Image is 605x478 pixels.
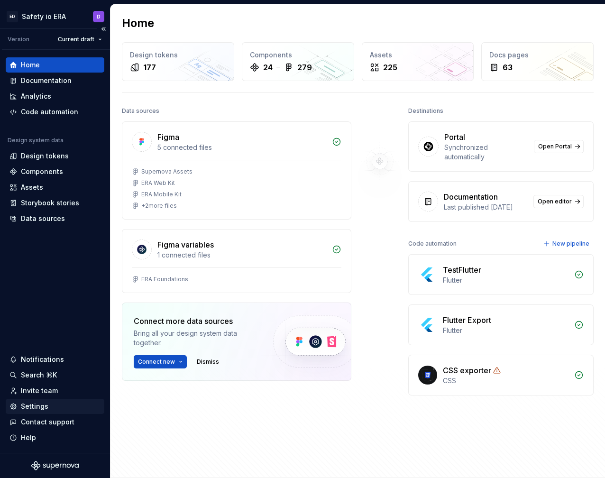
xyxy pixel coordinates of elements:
button: EDSafety io ERAD [2,6,108,27]
div: Portal [444,131,465,143]
button: Help [6,430,104,445]
span: Connect new [138,358,175,366]
div: Flutter Export [443,314,491,326]
div: 24 [263,62,273,73]
div: Figma variables [157,239,214,250]
div: Documentation [21,76,72,85]
button: Contact support [6,414,104,430]
a: Components24279 [242,42,354,81]
div: D [97,13,101,20]
div: Notifications [21,355,64,364]
div: Contact support [21,417,74,427]
div: 1 connected files [157,250,326,260]
div: Version [8,36,29,43]
a: Open Portal [534,140,584,153]
div: 63 [503,62,513,73]
h2: Home [122,16,154,31]
div: Last published [DATE] [444,202,528,212]
a: Data sources [6,211,104,226]
div: Components [250,50,346,60]
div: Supernova Assets [141,168,192,175]
div: Home [21,60,40,70]
svg: Supernova Logo [31,461,79,470]
div: Data sources [21,214,65,223]
div: Code automation [408,237,457,250]
button: Current draft [54,33,106,46]
a: Settings [6,399,104,414]
div: Storybook stories [21,198,79,208]
div: Design tokens [130,50,226,60]
div: 5 connected files [157,143,326,152]
div: Components [21,167,63,176]
div: CSS exporter [443,365,491,376]
div: Assets [21,183,43,192]
div: Bring all your design system data together. [134,329,257,348]
div: CSS [443,376,568,386]
div: ERA Foundations [141,276,188,283]
div: Figma [157,131,179,143]
a: Analytics [6,89,104,104]
a: Documentation [6,73,104,88]
div: 279 [297,62,312,73]
div: Documentation [444,191,498,202]
a: Open editor [533,195,584,208]
div: Invite team [21,386,58,395]
button: New pipeline [541,237,594,250]
div: Design system data [8,137,64,144]
div: Data sources [122,104,159,118]
a: Storybook stories [6,195,104,211]
a: Design tokens177 [122,42,234,81]
div: Help [21,433,36,442]
a: Figma variables1 connected filesERA Foundations [122,229,351,293]
div: ED [7,11,18,22]
a: Design tokens [6,148,104,164]
a: Code automation [6,104,104,119]
span: Open editor [538,198,572,205]
a: Assets [6,180,104,195]
span: New pipeline [552,240,589,248]
div: Docs pages [489,50,586,60]
span: Open Portal [538,143,572,150]
div: Flutter [443,276,568,285]
div: Code automation [21,107,78,117]
div: Assets [370,50,466,60]
button: Connect new [134,355,187,368]
div: Synchronized automatically [444,143,528,162]
div: 177 [143,62,156,73]
a: Docs pages63 [481,42,594,81]
button: Collapse sidebar [97,22,110,36]
div: Search ⌘K [21,370,57,380]
span: Dismiss [197,358,219,366]
a: Figma5 connected filesSupernova AssetsERA Web KitERA Mobile Kit+2more files [122,121,351,220]
div: Analytics [21,92,51,101]
button: Search ⌘K [6,368,104,383]
a: Assets225 [362,42,474,81]
a: Home [6,57,104,73]
div: TestFlutter [443,264,481,276]
div: Settings [21,402,48,411]
div: Flutter [443,326,568,335]
div: 225 [383,62,397,73]
span: Current draft [58,36,94,43]
div: Destinations [408,104,443,118]
button: Dismiss [192,355,223,368]
div: + 2 more files [141,202,177,210]
a: Components [6,164,104,179]
button: Notifications [6,352,104,367]
div: ERA Web Kit [141,179,175,187]
a: Invite team [6,383,104,398]
div: Connect more data sources [134,315,257,327]
div: Design tokens [21,151,69,161]
div: ERA Mobile Kit [141,191,182,198]
div: Safety io ERA [22,12,66,21]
